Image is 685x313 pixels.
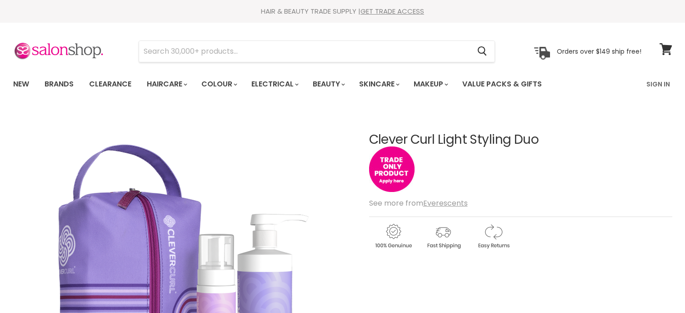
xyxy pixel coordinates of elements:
a: Haircare [140,75,193,94]
img: genuine.gif [369,222,417,250]
img: tradeonly_small.jpg [369,146,415,192]
img: returns.gif [469,222,517,250]
a: Value Packs & Gifts [455,75,549,94]
h1: Clever Curl Light Styling Duo [369,133,672,147]
a: Beauty [306,75,350,94]
form: Product [139,40,495,62]
a: Clearance [82,75,138,94]
span: See more from [369,198,468,208]
button: Search [470,41,495,62]
input: Search [139,41,470,62]
a: Makeup [407,75,454,94]
a: Brands [38,75,80,94]
a: Skincare [352,75,405,94]
p: Orders over $149 ship free! [557,47,641,55]
img: shipping.gif [419,222,467,250]
nav: Main [2,71,684,97]
a: New [6,75,36,94]
div: HAIR & BEAUTY TRADE SUPPLY | [2,7,684,16]
a: GET TRADE ACCESS [360,6,424,16]
a: Sign In [641,75,675,94]
a: Electrical [245,75,304,94]
a: Everescents [423,198,468,208]
ul: Main menu [6,71,595,97]
a: Colour [195,75,243,94]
